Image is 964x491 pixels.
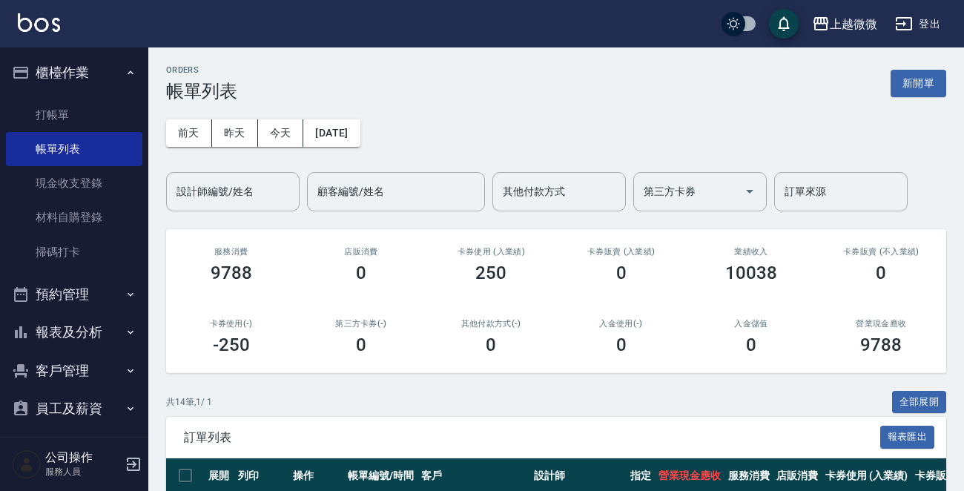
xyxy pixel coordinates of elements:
[18,13,60,32] img: Logo
[12,449,42,479] img: Person
[860,335,902,355] h3: 9788
[356,335,366,355] h3: 0
[303,119,360,147] button: [DATE]
[880,426,935,449] button: 報表匯出
[830,15,877,33] div: 上越微微
[184,319,278,329] h2: 卡券使用(-)
[616,263,627,283] h3: 0
[212,119,258,147] button: 昨天
[314,319,408,329] h2: 第三方卡券(-)
[314,247,408,257] h2: 店販消費
[6,132,142,166] a: 帳單列表
[806,9,883,39] button: 上越微微
[574,247,668,257] h2: 卡券販賣 (入業績)
[704,319,798,329] h2: 入金儲值
[45,465,121,478] p: 服務人員
[6,389,142,428] button: 員工及薪資
[45,450,121,465] h5: 公司操作
[166,119,212,147] button: 前天
[880,429,935,444] a: 報表匯出
[891,70,946,97] button: 新開單
[616,335,627,355] h3: 0
[746,335,756,355] h3: 0
[6,352,142,390] button: 客戶管理
[211,263,252,283] h3: 9788
[876,263,886,283] h3: 0
[6,53,142,92] button: 櫃檯作業
[166,395,212,409] p: 共 14 筆, 1 / 1
[486,335,496,355] h3: 0
[6,275,142,314] button: 預約管理
[258,119,304,147] button: 今天
[834,319,928,329] h2: 營業現金應收
[738,179,762,203] button: Open
[166,65,237,75] h2: ORDERS
[834,247,928,257] h2: 卡券販賣 (不入業績)
[6,200,142,234] a: 材料自購登錄
[184,430,880,445] span: 訂單列表
[184,247,278,257] h3: 服務消費
[6,166,142,200] a: 現金收支登錄
[891,76,946,90] a: 新開單
[6,235,142,269] a: 掃碼打卡
[6,313,142,352] button: 報表及分析
[475,263,506,283] h3: 250
[6,428,142,467] button: 商品管理
[356,263,366,283] h3: 0
[444,247,538,257] h2: 卡券使用 (入業績)
[704,247,798,257] h2: 業績收入
[574,319,668,329] h2: 入金使用(-)
[6,98,142,132] a: 打帳單
[444,319,538,329] h2: 其他付款方式(-)
[213,335,250,355] h3: -250
[166,81,237,102] h3: 帳單列表
[769,9,799,39] button: save
[889,10,946,38] button: 登出
[892,391,947,414] button: 全部展開
[725,263,777,283] h3: 10038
